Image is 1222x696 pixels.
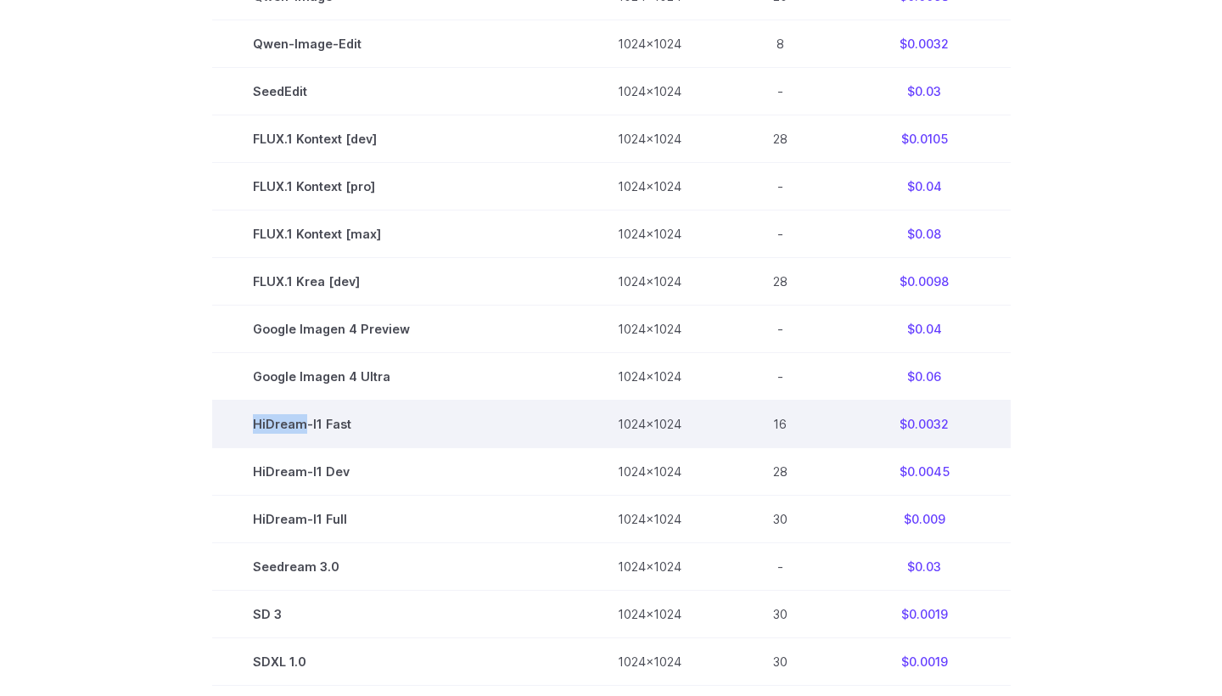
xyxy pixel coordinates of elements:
[212,448,577,496] td: HiDream-I1 Dev
[722,591,838,638] td: 30
[577,115,722,162] td: 1024x1024
[577,401,722,448] td: 1024x1024
[838,210,1011,258] td: $0.08
[838,20,1011,67] td: $0.0032
[212,353,577,401] td: Google Imagen 4 Ultra
[722,67,838,115] td: -
[838,401,1011,448] td: $0.0032
[722,638,838,686] td: 30
[722,162,838,210] td: -
[838,67,1011,115] td: $0.03
[577,67,722,115] td: 1024x1024
[212,258,577,306] td: FLUX.1 Krea [dev]
[722,353,838,401] td: -
[577,448,722,496] td: 1024x1024
[838,162,1011,210] td: $0.04
[212,67,577,115] td: SeedEdit
[212,210,577,258] td: FLUX.1 Kontext [max]
[212,591,577,638] td: SD 3
[838,638,1011,686] td: $0.0019
[838,258,1011,306] td: $0.0098
[838,543,1011,591] td: $0.03
[212,20,577,67] td: Qwen-Image-Edit
[838,448,1011,496] td: $0.0045
[577,543,722,591] td: 1024x1024
[577,20,722,67] td: 1024x1024
[212,496,577,543] td: HiDream-I1 Full
[722,448,838,496] td: 28
[722,210,838,258] td: -
[577,162,722,210] td: 1024x1024
[212,306,577,353] td: Google Imagen 4 Preview
[722,20,838,67] td: 8
[577,638,722,686] td: 1024x1024
[838,591,1011,638] td: $0.0019
[577,353,722,401] td: 1024x1024
[212,162,577,210] td: FLUX.1 Kontext [pro]
[212,638,577,686] td: SDXL 1.0
[722,115,838,162] td: 28
[577,210,722,258] td: 1024x1024
[722,401,838,448] td: 16
[212,115,577,162] td: FLUX.1 Kontext [dev]
[838,353,1011,401] td: $0.06
[577,496,722,543] td: 1024x1024
[577,258,722,306] td: 1024x1024
[577,591,722,638] td: 1024x1024
[212,543,577,591] td: Seedream 3.0
[838,496,1011,543] td: $0.009
[722,543,838,591] td: -
[838,115,1011,162] td: $0.0105
[722,496,838,543] td: 30
[212,401,577,448] td: HiDream-I1 Fast
[577,306,722,353] td: 1024x1024
[722,258,838,306] td: 28
[838,306,1011,353] td: $0.04
[722,306,838,353] td: -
